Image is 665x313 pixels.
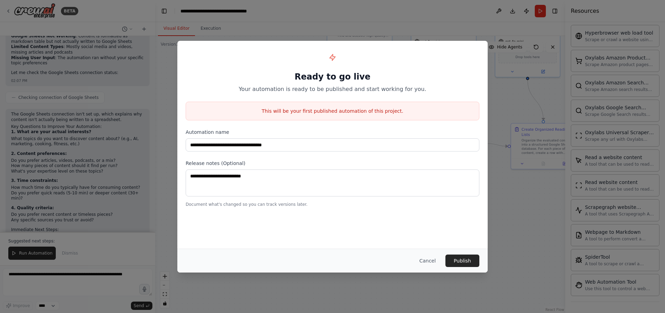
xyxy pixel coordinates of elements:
p: Your automation is ready to be published and start working for you. [186,85,479,93]
p: This will be your first published automation of this project. [186,108,479,114]
p: Document what's changed so you can track versions later. [186,202,479,207]
button: Cancel [414,255,441,267]
label: Automation name [186,129,479,136]
button: Publish [445,255,479,267]
h1: Ready to go live [186,71,479,82]
label: Release notes (Optional) [186,160,479,167]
